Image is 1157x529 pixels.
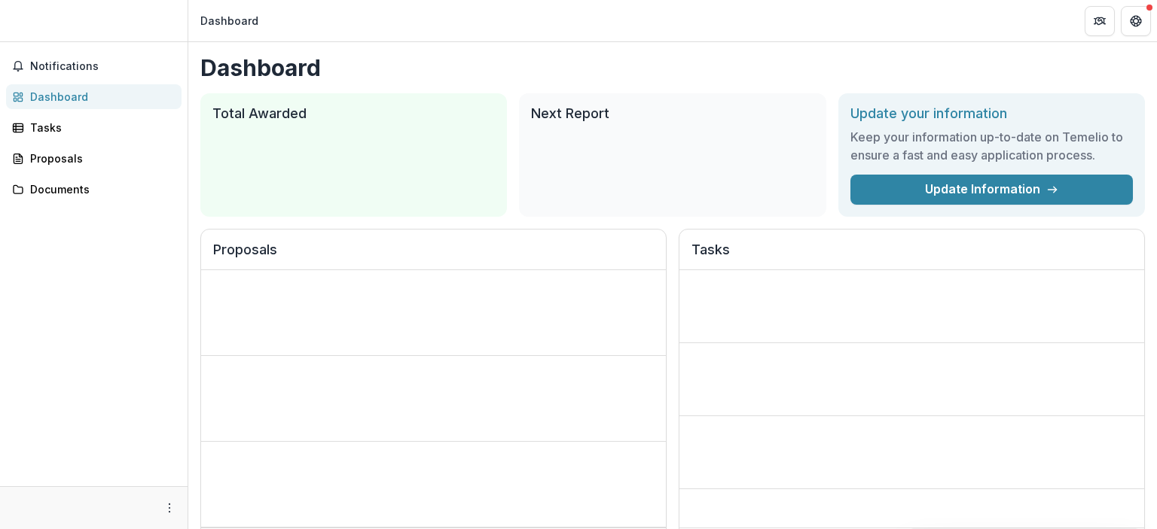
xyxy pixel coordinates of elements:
[30,60,176,73] span: Notifications
[212,105,495,122] h2: Total Awarded
[6,84,182,109] a: Dashboard
[6,146,182,171] a: Proposals
[850,105,1133,122] h2: Update your information
[6,54,182,78] button: Notifications
[30,120,169,135] div: Tasks
[531,105,814,122] h2: Next Report
[160,499,179,517] button: More
[6,177,182,202] a: Documents
[200,13,258,29] div: Dashboard
[213,242,654,270] h2: Proposals
[6,115,182,140] a: Tasks
[1085,6,1115,36] button: Partners
[850,175,1133,205] a: Update Information
[30,89,169,105] div: Dashboard
[1121,6,1151,36] button: Get Help
[691,242,1132,270] h2: Tasks
[30,150,169,166] div: Proposals
[30,181,169,197] div: Documents
[200,54,1145,81] h1: Dashboard
[850,128,1133,164] h3: Keep your information up-to-date on Temelio to ensure a fast and easy application process.
[194,10,264,32] nav: breadcrumb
